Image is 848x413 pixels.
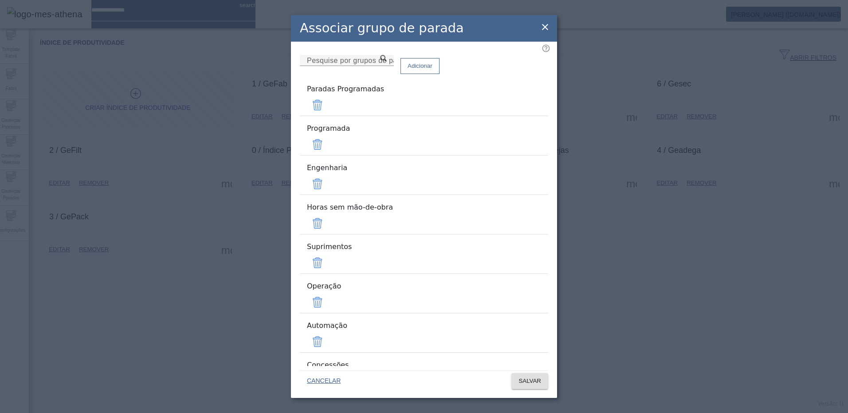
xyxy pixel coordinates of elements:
[300,373,348,389] button: CANCELAR
[307,360,541,370] div: Concessões
[518,377,541,386] span: SALVAR
[400,58,440,74] button: Adicionar
[408,62,432,70] span: Adicionar
[307,57,412,64] mat-label: Pesquise por grupos de parada
[511,373,548,389] button: SALVAR
[307,202,541,213] div: Horas sem mão-de-obra
[307,84,541,94] div: Paradas Programadas
[307,377,341,386] span: CANCELAR
[307,281,541,292] div: Operação
[307,123,541,134] div: Programada
[307,55,387,66] input: Number
[307,163,541,173] div: Engenharia
[307,242,541,252] div: Suprimentos
[307,320,541,331] div: Automação
[300,19,464,38] h2: Associar grupo de parada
